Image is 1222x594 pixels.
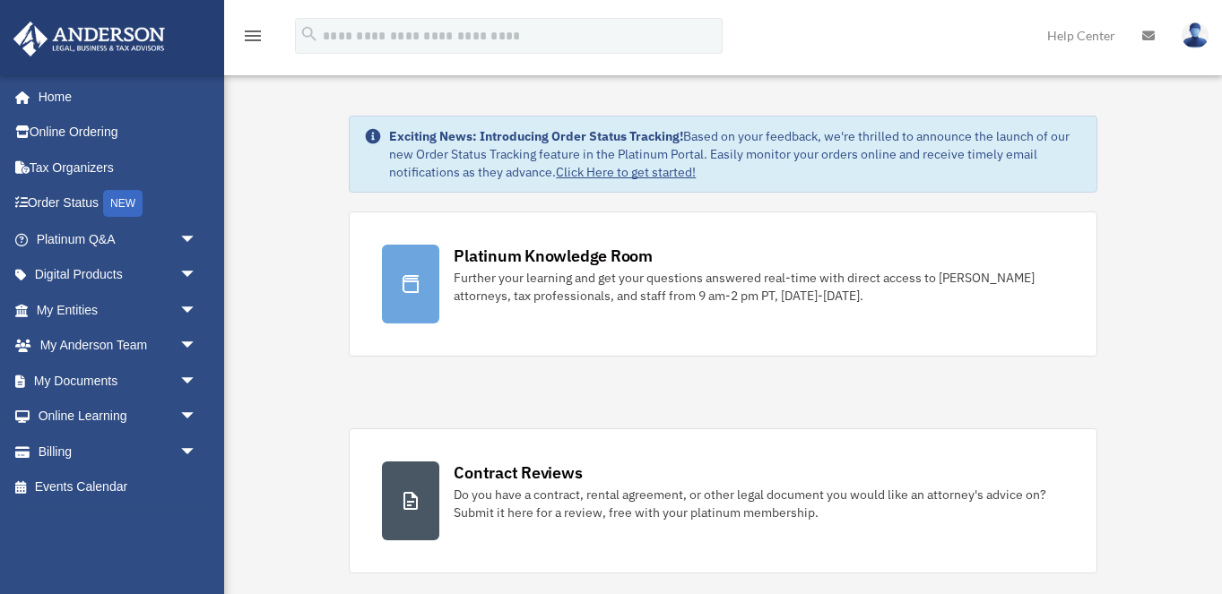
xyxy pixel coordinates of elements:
strong: Exciting News: Introducing Order Status Tracking! [389,128,683,144]
span: arrow_drop_down [179,399,215,435]
span: arrow_drop_down [179,434,215,470]
a: Digital Productsarrow_drop_down [13,257,224,293]
a: Order StatusNEW [13,185,224,222]
a: Events Calendar [13,469,224,505]
i: search [299,24,319,44]
div: Do you have a contract, rental agreement, or other legal document you would like an attorney's ad... [454,486,1063,521]
div: Platinum Knowledge Room [454,245,653,267]
span: arrow_drop_down [179,257,215,294]
a: Home [13,79,215,115]
img: User Pic [1182,22,1209,48]
div: Based on your feedback, we're thrilled to announce the launch of our new Order Status Tracking fe... [389,127,1081,181]
div: Contract Reviews [454,461,582,484]
i: menu [242,25,264,47]
a: Online Ordering [13,115,224,151]
span: arrow_drop_down [179,363,215,400]
span: arrow_drop_down [179,221,215,258]
a: My Anderson Teamarrow_drop_down [13,328,224,364]
a: Billingarrow_drop_down [13,434,224,469]
img: Anderson Advisors Platinum Portal [8,22,170,56]
a: Platinum Q&Aarrow_drop_down [13,221,224,257]
a: Online Learningarrow_drop_down [13,399,224,435]
a: My Documentsarrow_drop_down [13,363,224,399]
a: Tax Organizers [13,150,224,185]
a: Platinum Knowledge Room Further your learning and get your questions answered real-time with dire... [349,211,1096,357]
div: Further your learning and get your questions answered real-time with direct access to [PERSON_NAM... [454,269,1063,305]
div: NEW [103,190,143,217]
span: arrow_drop_down [179,328,215,365]
a: Contract Reviews Do you have a contract, rental agreement, or other legal document you would like... [349,428,1096,573]
a: Click Here to get started! [556,164,696,180]
a: menu [242,31,264,47]
span: arrow_drop_down [179,292,215,329]
a: My Entitiesarrow_drop_down [13,292,224,328]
